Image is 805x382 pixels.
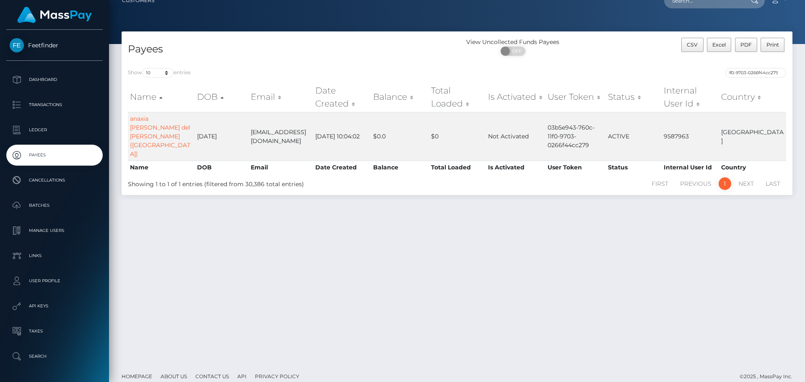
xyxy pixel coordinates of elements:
th: Country: activate to sort column ascending [719,82,786,112]
p: Payees [10,149,99,161]
div: View Uncollected Funds Payees [457,38,569,47]
td: ACTIVE [606,112,662,161]
a: Cancellations [6,170,103,191]
a: Batches [6,195,103,216]
th: Balance: activate to sort column ascending [371,82,429,112]
th: Total Loaded: activate to sort column ascending [429,82,486,112]
button: CSV [681,38,704,52]
p: Batches [10,199,99,212]
th: Internal User Id: activate to sort column ascending [662,82,719,112]
a: Ledger [6,120,103,140]
span: Excel [712,42,726,48]
th: DOB: activate to sort column descending [195,82,249,112]
th: DOB [195,161,249,174]
th: Internal User Id [662,161,719,174]
p: Taxes [10,325,99,338]
td: [DATE] 10:04:02 [313,112,371,161]
td: $0 [429,112,486,161]
th: Email [249,161,313,174]
td: [DATE] [195,112,249,161]
th: Status: activate to sort column ascending [606,82,662,112]
a: Manage Users [6,220,103,241]
th: User Token [545,161,606,174]
td: 03b5e943-760c-11f0-9703-0266f44cc279 [545,112,606,161]
th: Date Created [313,161,371,174]
p: User Profile [10,275,99,287]
p: Manage Users [10,224,99,237]
span: PDF [740,42,752,48]
th: Is Activated [486,161,545,174]
button: PDF [735,38,758,52]
a: Payees [6,145,103,166]
th: Balance [371,161,429,174]
span: CSV [687,42,698,48]
input: Search transactions [725,68,786,78]
p: Cancellations [10,174,99,187]
th: Date Created: activate to sort column ascending [313,82,371,112]
button: Excel [707,38,732,52]
a: API Keys [6,296,103,317]
span: Feetfinder [6,42,103,49]
p: Ledger [10,124,99,136]
select: Showentries [142,68,174,78]
p: Dashboard [10,73,99,86]
label: Show entries [128,68,191,78]
h4: Payees [128,42,451,57]
span: OFF [505,47,526,56]
td: [EMAIL_ADDRESS][DOMAIN_NAME] [249,112,313,161]
img: Feetfinder [10,38,24,52]
td: [GEOGRAPHIC_DATA] [719,112,786,161]
td: 9587963 [662,112,719,161]
a: Search [6,346,103,367]
a: Dashboard [6,69,103,90]
th: Email: activate to sort column ascending [249,82,313,112]
a: Links [6,245,103,266]
a: anaxia [PERSON_NAME] del [PERSON_NAME] ([GEOGRAPHIC_DATA]) [130,115,190,158]
span: Print [766,42,779,48]
p: Links [10,249,99,262]
th: Status [606,161,662,174]
a: Taxes [6,321,103,342]
td: $0.0 [371,112,429,161]
p: Transactions [10,99,99,111]
div: Showing 1 to 1 of 1 entries (filtered from 30,386 total entries) [128,177,395,189]
th: Country [719,161,786,174]
a: 1 [719,177,731,190]
a: Transactions [6,94,103,115]
img: MassPay Logo [17,7,92,23]
td: Not Activated [486,112,545,161]
th: Name: activate to sort column ascending [128,82,195,112]
button: Print [761,38,784,52]
th: Is Activated: activate to sort column ascending [486,82,545,112]
p: API Keys [10,300,99,312]
a: User Profile [6,270,103,291]
th: Total Loaded [429,161,486,174]
p: Search [10,350,99,363]
th: User Token: activate to sort column ascending [545,82,606,112]
div: © 2025 , MassPay Inc. [740,372,799,381]
th: Name [128,161,195,174]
